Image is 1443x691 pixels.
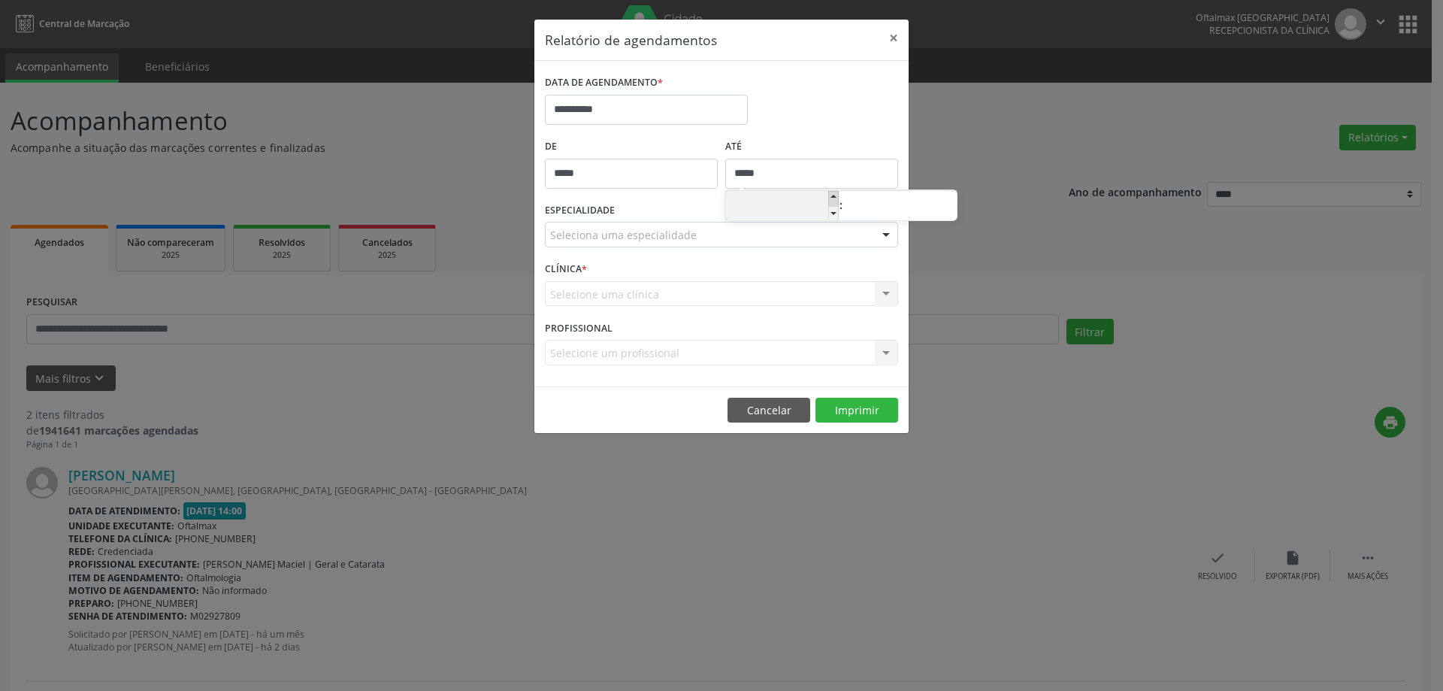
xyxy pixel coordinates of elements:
label: ESPECIALIDADE [545,199,615,223]
label: De [545,135,718,159]
label: ATÉ [725,135,898,159]
label: CLÍNICA [545,258,587,281]
label: DATA DE AGENDAMENTO [545,71,663,95]
input: Minute [843,192,957,222]
button: Imprimir [815,398,898,423]
button: Cancelar [728,398,810,423]
span: : [839,190,843,220]
label: PROFISSIONAL [545,317,613,340]
span: Seleciona uma especialidade [550,227,697,243]
input: Hour [725,192,839,222]
button: Close [879,20,909,56]
h5: Relatório de agendamentos [545,30,717,50]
